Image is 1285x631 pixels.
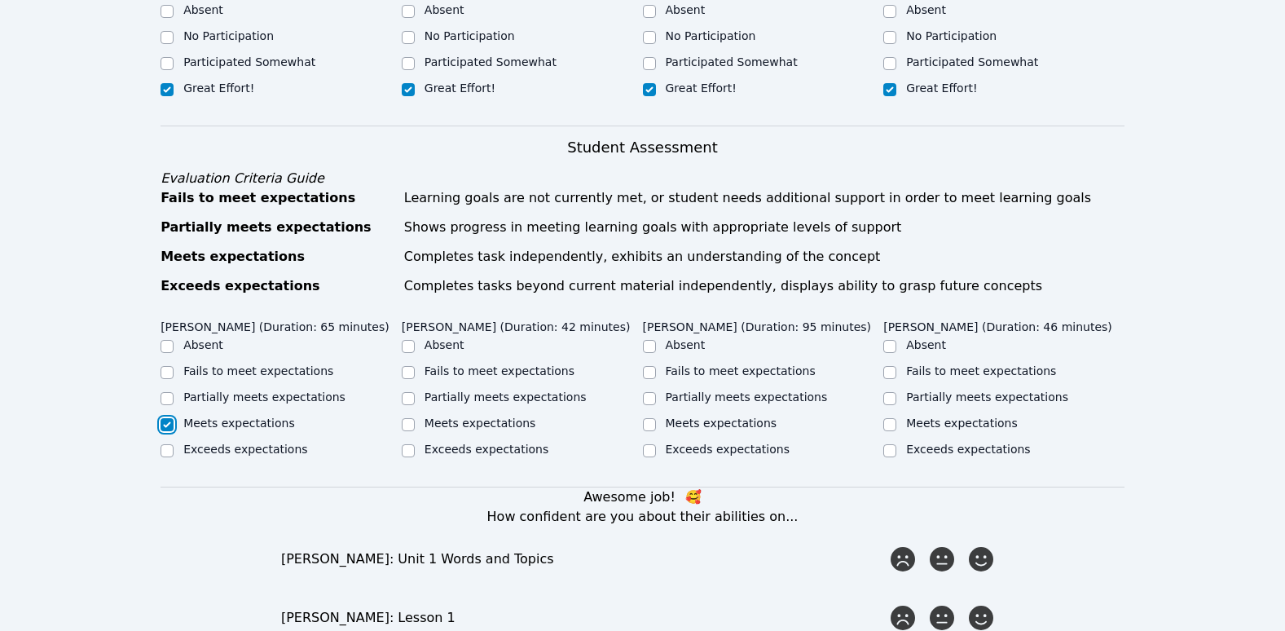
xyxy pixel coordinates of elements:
[183,338,223,351] label: Absent
[685,489,702,505] span: kisses
[666,443,790,456] label: Exceeds expectations
[906,391,1068,404] label: Partially meets expectations
[183,3,223,16] label: Absent
[425,443,548,456] label: Exceeds expectations
[161,169,1124,188] div: Evaluation Criteria Guide
[425,82,495,95] label: Great Effort!
[666,29,756,42] label: No Participation
[643,312,872,337] legend: [PERSON_NAME] (Duration: 95 minutes)
[666,391,828,404] label: Partially meets expectations
[404,247,1124,267] div: Completes task independently, exhibits an understanding of the concept
[183,55,315,68] label: Participated Somewhat
[425,338,464,351] label: Absent
[161,247,394,267] div: Meets expectations
[183,29,274,42] label: No Participation
[161,218,394,237] div: Partially meets expectations
[404,218,1124,237] div: Shows progress in meeting learning goals with appropriate levels of support
[281,549,887,569] div: [PERSON_NAME]: Unit 1 Words and Topics
[183,391,345,404] label: Partially meets expectations
[425,29,515,42] label: No Participation
[666,82,737,95] label: Great Effort!
[883,312,1112,337] legend: [PERSON_NAME] (Duration: 46 minutes)
[906,3,946,16] label: Absent
[183,417,295,430] label: Meets expectations
[161,312,389,337] legend: [PERSON_NAME] (Duration: 65 minutes)
[161,276,394,296] div: Exceeds expectations
[404,276,1124,296] div: Completes tasks beyond current material independently, displays ability to grasp future concepts
[666,417,777,430] label: Meets expectations
[425,3,464,16] label: Absent
[906,29,997,42] label: No Participation
[906,443,1030,456] label: Exceeds expectations
[666,3,706,16] label: Absent
[281,608,887,628] div: [PERSON_NAME]: Lesson 1
[161,136,1124,159] h3: Student Assessment
[906,364,1056,377] label: Fails to meet expectations
[583,489,676,505] span: Awesome job!
[666,364,816,377] label: Fails to meet expectations
[161,188,394,208] div: Fails to meet expectations
[425,417,536,430] label: Meets expectations
[402,312,631,337] legend: [PERSON_NAME] (Duration: 42 minutes)
[183,364,333,377] label: Fails to meet expectations
[906,55,1038,68] label: Participated Somewhat
[425,55,557,68] label: Participated Somewhat
[666,55,798,68] label: Participated Somewhat
[666,338,706,351] label: Absent
[404,188,1124,208] div: Learning goals are not currently met, or student needs additional support in order to meet learni...
[425,364,574,377] label: Fails to meet expectations
[183,443,307,456] label: Exceeds expectations
[906,417,1018,430] label: Meets expectations
[183,82,254,95] label: Great Effort!
[906,338,946,351] label: Absent
[487,509,799,524] span: How confident are you about their abilities on...
[425,391,587,404] label: Partially meets expectations
[906,82,977,95] label: Great Effort!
